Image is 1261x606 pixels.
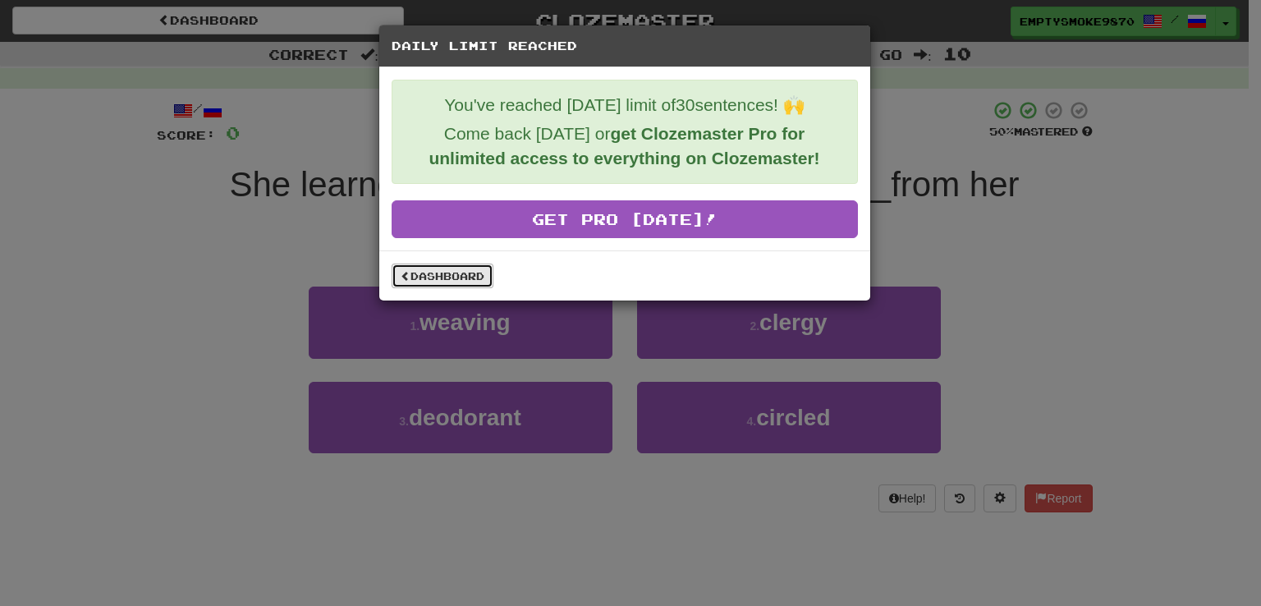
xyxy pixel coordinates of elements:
[392,38,858,54] h5: Daily Limit Reached
[405,122,845,171] p: Come back [DATE] or
[392,200,858,238] a: Get Pro [DATE]!
[429,124,819,168] strong: get Clozemaster Pro for unlimited access to everything on Clozemaster!
[405,93,845,117] p: You've reached [DATE] limit of 30 sentences! 🙌
[392,264,493,288] a: Dashboard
